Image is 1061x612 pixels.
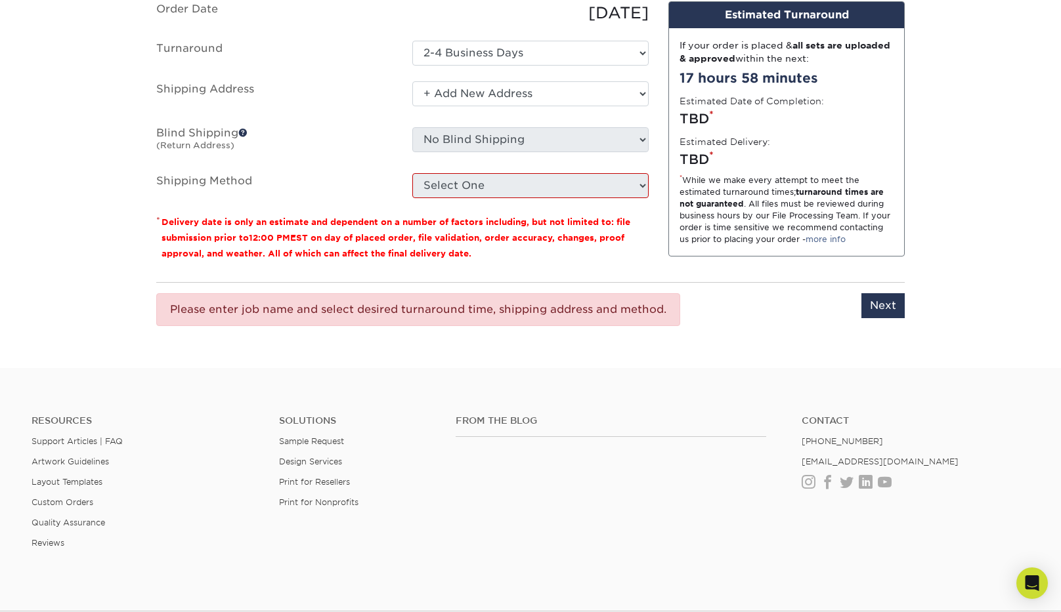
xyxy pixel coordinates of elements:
a: Quality Assurance [32,518,105,527]
label: Blind Shipping [146,127,402,157]
a: Support Articles | FAQ [32,436,123,446]
a: Contact [802,415,1029,426]
div: TBD [680,109,894,129]
a: Print for Nonprofits [279,497,358,507]
strong: turnaround times are not guaranteed [680,187,884,209]
div: [DATE] [402,1,659,25]
input: Next [861,293,905,318]
label: Turnaround [146,41,402,66]
a: Reviews [32,538,64,548]
div: While we make every attempt to meet the estimated turnaround times; . All files must be reviewed ... [680,174,894,245]
span: 12:00 PM [249,233,290,243]
small: (Return Address) [156,140,234,150]
div: TBD [680,150,894,169]
label: Shipping Method [146,173,402,198]
h4: Resources [32,415,259,426]
div: If your order is placed & within the next: [680,39,894,66]
a: Artwork Guidelines [32,457,109,466]
a: more info [806,234,846,244]
a: Custom Orders [32,497,93,507]
a: Print for Resellers [279,477,350,487]
small: Delivery date is only an estimate and dependent on a number of factors including, but not limited... [162,217,630,258]
a: [EMAIL_ADDRESS][DOMAIN_NAME] [802,457,959,466]
a: Layout Templates [32,477,102,487]
h4: From the Blog [456,415,766,426]
a: Sample Request [279,436,344,446]
a: [PHONE_NUMBER] [802,436,883,446]
label: Estimated Delivery: [680,135,770,148]
label: Shipping Address [146,81,402,112]
div: Please enter job name and select desired turnaround time, shipping address and method. [156,293,680,326]
h4: Solutions [279,415,436,426]
label: Estimated Date of Completion: [680,94,824,108]
div: Open Intercom Messenger [1016,567,1048,599]
div: Estimated Turnaround [669,2,904,28]
div: 17 hours 58 minutes [680,68,894,88]
a: Design Services [279,457,342,466]
label: Order Date [146,1,402,25]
